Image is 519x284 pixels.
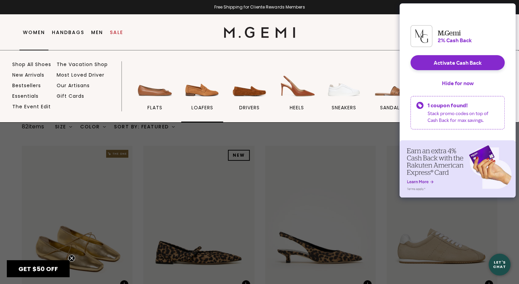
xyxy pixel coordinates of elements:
[181,63,223,122] a: loafers
[230,63,269,101] img: drivers
[91,30,103,35] a: Men
[57,82,90,89] a: Our Artisans
[489,260,510,269] div: Let's Chat
[12,93,39,99] a: Essentials
[57,61,108,67] a: The Vacation Shop
[380,105,403,111] span: sandals
[147,105,162,111] span: flats
[7,260,70,277] div: GET $50 OFFClose teaser
[12,61,51,67] a: Shop All Shoes
[110,30,123,35] a: Sale
[68,255,75,262] button: Close teaser
[239,105,260,111] span: drivers
[134,63,176,122] a: flats
[183,63,221,101] img: loafers
[224,27,295,38] img: M.Gemi
[278,63,316,101] img: heels
[191,105,213,111] span: loafers
[12,82,41,89] a: Bestsellers
[325,63,363,101] img: sneakers
[371,63,413,122] a: sandals
[229,63,271,122] a: drivers
[323,63,365,122] a: sneakers
[23,30,45,35] a: Women
[52,30,84,35] a: Handbags
[290,105,304,111] span: heels
[276,63,318,122] a: heels
[12,104,51,110] a: The Event Edit
[57,72,104,78] a: Most Loved Driver
[57,93,84,99] a: Gift Cards
[136,63,174,101] img: flats
[18,265,58,273] span: GET $50 OFF
[12,72,44,78] a: New Arrivals
[332,105,356,111] span: sneakers
[372,63,410,101] img: sandals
